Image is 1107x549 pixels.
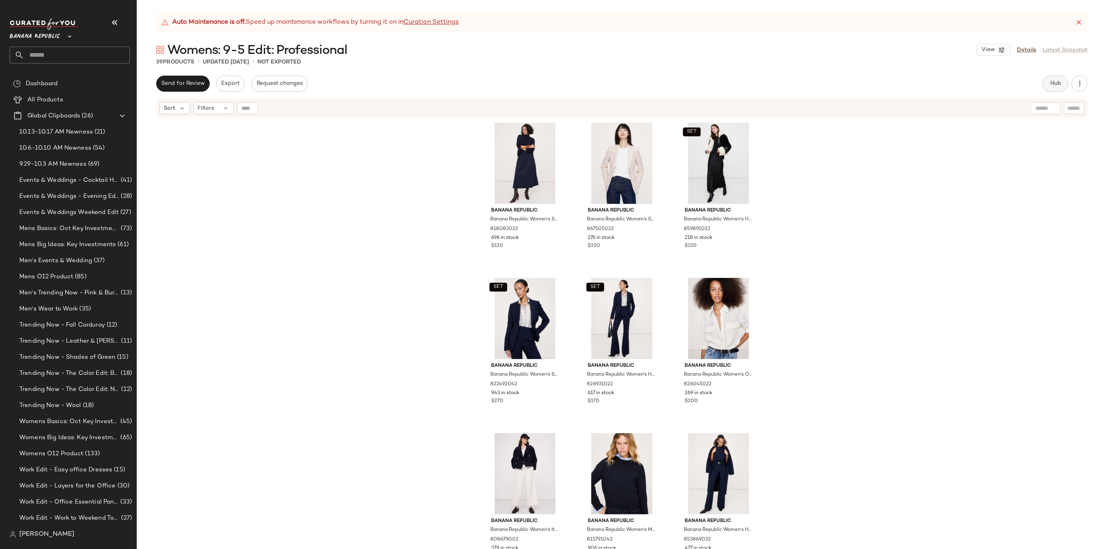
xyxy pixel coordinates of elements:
img: cn60597295.jpg [678,123,759,204]
span: (41) [119,176,132,185]
span: (35) [78,304,91,314]
img: cn60558041.jpg [678,433,759,514]
span: Mens O12 Product [19,272,73,282]
img: svg%3e [156,46,164,54]
span: 822492042 [490,381,517,388]
span: • [198,57,200,67]
span: 218 in stock [685,234,712,242]
img: cn60437433.jpg [582,278,663,359]
button: SET [586,283,604,292]
span: • [252,57,254,67]
span: 826931022 [587,381,613,388]
span: Banana Republic [10,27,60,42]
span: Work Edit - Easy office Dresses [19,465,112,475]
span: Banana Republic Women's Hammered Satin Maxi Skirt Black Size 0 [684,216,752,223]
span: (65) [119,433,132,442]
span: Filters [198,104,214,113]
span: (15) [112,465,125,475]
span: $220 [588,243,601,250]
button: SET [683,127,701,136]
span: 808679002 [490,536,519,543]
span: (73) [119,224,132,233]
span: Banana Republic [685,207,753,214]
span: Export [221,80,240,87]
img: cfy_white_logo.C9jOOHJF.svg [10,19,78,30]
span: Womens O12 Product [19,449,84,459]
div: Products [156,58,194,66]
span: Work Edit - Office Essential Pants & Skirts [19,498,119,507]
span: Request changes [256,80,303,87]
span: Banana Republic Women's High-Rise Modern Flare Refined Pant Navy Blue Size 6 [684,526,752,534]
span: (18) [81,401,94,410]
img: cn60659892.jpg [582,433,663,514]
span: Banana Republic [491,362,559,370]
span: 943 in stock [491,390,519,397]
span: Banana Republic [491,518,559,525]
span: SET [493,284,503,290]
span: (26) [80,111,93,121]
span: 39 [156,59,163,65]
span: All Products [27,95,63,105]
span: Banana Republic [685,518,753,525]
img: cn60182295.jpg [485,433,566,514]
span: $200 [685,398,698,405]
span: Banana Republic Women's Italian [PERSON_NAME] Wool-Blend Peacoat Navy Blue Size L [490,526,558,534]
span: (33) [119,498,132,507]
span: [PERSON_NAME] [19,530,74,539]
span: Mens Big Ideas: Key Investments [19,240,116,249]
span: Banana Republic [588,518,656,525]
img: svg%3e [13,80,21,88]
span: Men's Events & Wedding [19,256,92,265]
span: (37) [92,256,105,265]
img: svg%3e [10,531,16,538]
span: 815791042 [587,536,613,543]
span: Banana Republic Women's Stretch-Cotton Utility Midi Skirt Navy Blue Size XL [490,216,558,223]
span: SET [590,284,600,290]
a: Details [1017,46,1036,54]
span: 853869032 [684,536,711,543]
span: (133) [84,449,100,459]
span: View [981,47,995,53]
span: $270 [491,398,503,405]
button: Export [216,76,245,92]
span: Events & Weddings Weekend Edit [19,208,119,217]
span: 10.13-10.17 AM Newness [19,127,93,137]
span: (54) [91,144,105,153]
span: Events & Weddings - Evening Edit [19,192,119,201]
span: Men's Trending Now - Pink & Burgundy [19,288,119,298]
span: (18) [119,369,132,378]
span: Dashboard [26,79,58,88]
span: Work Edit - Work to Weekend Tops [19,514,119,523]
button: Hub [1043,76,1068,92]
img: cn60636175.jpg [485,123,566,204]
span: Events & Weddings - Cocktail Hour [19,176,119,185]
span: (27) [119,514,132,523]
p: Not Exported [257,58,301,66]
p: updated [DATE] [203,58,249,66]
span: Send for Review [161,80,205,87]
span: (28) [119,192,132,201]
span: 859891022 [684,226,710,233]
button: Request changes [251,76,308,92]
span: Banana Republic Women's Oversized Matte Silk Utility Shirt Transition Cream White Size XS [684,371,752,378]
span: Womens Big Ideas: Key Investments [19,433,119,442]
span: Banana Republic Women's Slim Refined Blazer Transition Cream White Size 14 [587,216,655,223]
span: (27) [119,208,131,217]
span: 826045022 [684,381,712,388]
span: 269 in stock [685,390,712,397]
span: Banana Republic [491,207,559,214]
img: cn60208026.jpg [678,278,759,359]
span: Global Clipboards [27,111,80,121]
span: 867505022 [587,226,614,233]
span: Trending Now - Fall Corduroy [19,321,105,330]
span: (11) [119,337,132,346]
span: $170 [588,398,600,405]
button: SET [490,283,507,292]
div: Speed up maintenance workflows by turning it on in [161,18,459,27]
span: (61) [116,240,129,249]
a: Curation Settings [403,18,459,27]
span: $150 [685,243,697,250]
span: Trending Now - Wool [19,401,81,410]
span: SET [687,129,697,135]
span: Trending Now - The Color Edit: Navy Blue [19,385,119,394]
